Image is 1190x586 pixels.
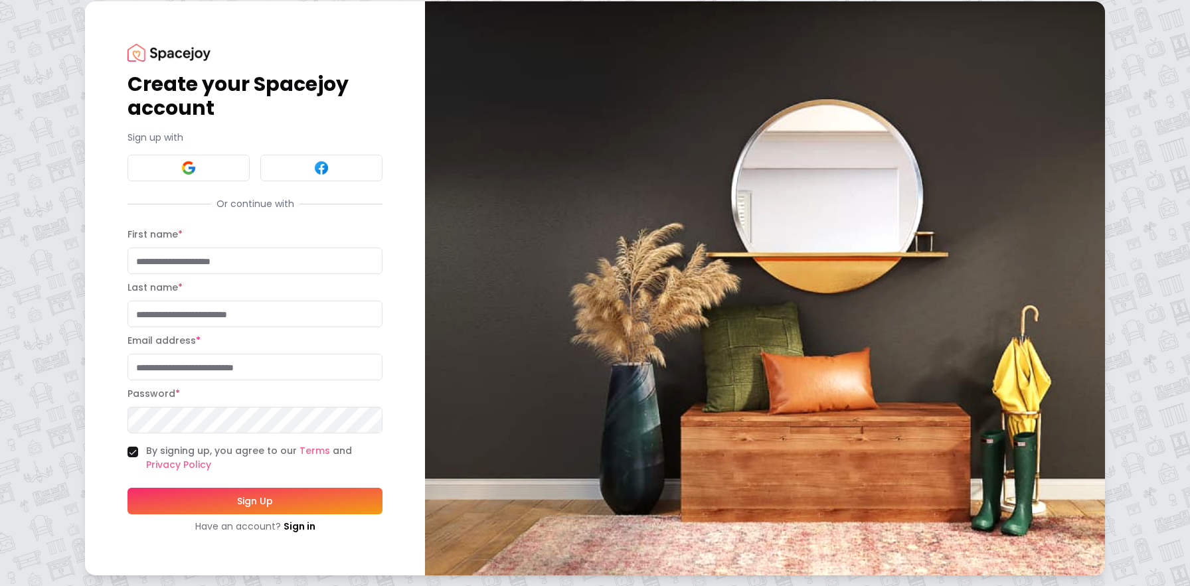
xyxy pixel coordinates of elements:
button: Sign Up [127,488,382,514]
p: Sign up with [127,131,382,144]
label: By signing up, you agree to our and [146,444,382,472]
img: banner [425,1,1105,575]
label: Password [127,387,180,400]
img: Google signin [181,160,197,176]
div: Have an account? [127,520,382,533]
img: Spacejoy Logo [127,44,211,62]
img: Facebook signin [313,160,329,176]
label: Last name [127,281,183,294]
h1: Create your Spacejoy account [127,72,382,120]
label: First name [127,228,183,241]
span: Or continue with [211,197,299,210]
a: Privacy Policy [146,458,211,471]
a: Sign in [284,520,315,533]
label: Email address [127,334,201,347]
a: Terms [299,444,330,457]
